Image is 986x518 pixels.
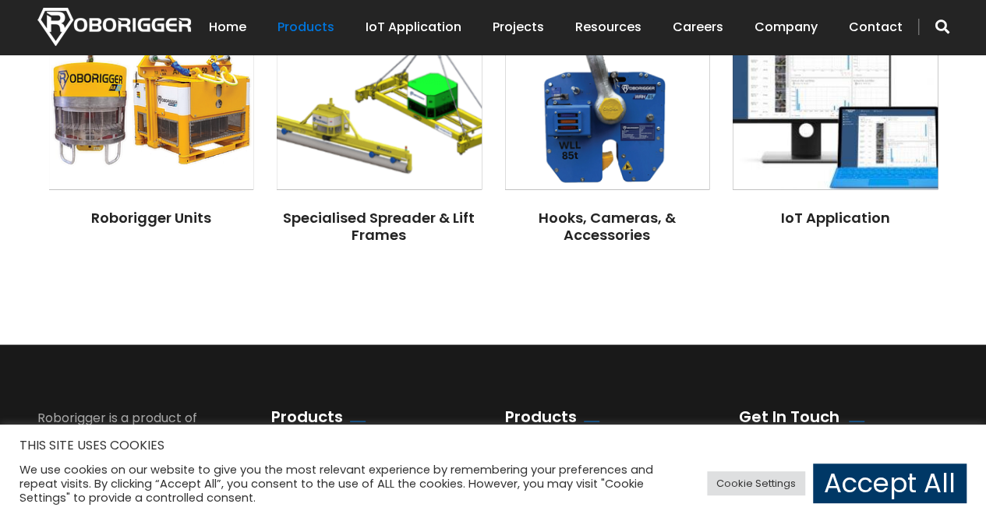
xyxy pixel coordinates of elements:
a: Products [277,3,334,51]
div: We use cookies on our website to give you the most relevant experience by remembering your prefer... [19,463,683,505]
a: Contact [849,3,903,51]
a: IoT Application [366,3,461,51]
h5: THIS SITE USES COOKIES [19,435,967,456]
img: Nortech [37,8,191,46]
a: IoT Application [780,207,889,227]
h2: Products [505,407,577,425]
a: Cookie Settings [707,471,805,495]
a: Home [209,3,246,51]
a: Specialised Spreader & Lift Frames [283,207,475,244]
h2: Get In Touch [739,407,839,425]
a: Careers [673,3,723,51]
a: Hooks, Cameras, & Accessories [539,207,676,244]
a: Roborigger Units [91,207,211,227]
a: Accept All [813,463,967,503]
h2: Products [271,407,343,425]
a: Company [755,3,818,51]
a: Resources [575,3,641,51]
a: Projects [493,3,544,51]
